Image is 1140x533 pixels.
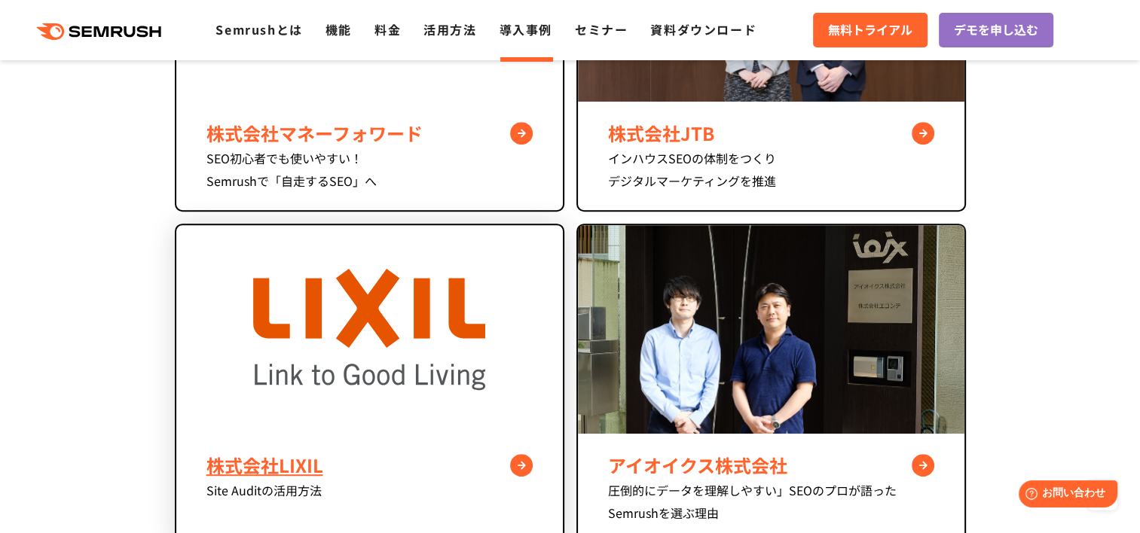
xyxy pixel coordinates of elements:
[423,20,476,38] a: 活用方法
[939,13,1053,47] a: デモを申し込む
[608,120,934,147] div: 株式会社JTB
[206,120,533,147] div: 株式会社マネーフォワード
[608,452,934,479] div: アイオイクス株式会社
[828,20,912,40] span: 無料トライアル
[215,20,302,38] a: Semrushとは
[206,479,533,501] div: Site Auditの活用方法
[954,20,1038,40] span: デモを申し込む
[1006,474,1123,516] iframe: Help widget launcher
[575,20,628,38] a: セミナー
[578,225,964,434] img: component
[206,452,533,479] div: 株式会社LIXIL
[608,147,934,192] div: インハウスSEOの体制をつくり デジタルマーケティングを推進
[500,20,552,38] a: 導入事例
[650,20,756,38] a: 資料ダウンロード
[325,20,352,38] a: 機能
[374,20,401,38] a: 料金
[253,225,485,434] img: LIXIL
[206,147,533,192] div: SEO初心者でも使いやすい！ Semrushで「自走するSEO」へ
[608,479,934,524] div: 圧倒的にデータを理解しやすい」SEOのプロが語ったSemrushを選ぶ理由
[813,13,928,47] a: 無料トライアル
